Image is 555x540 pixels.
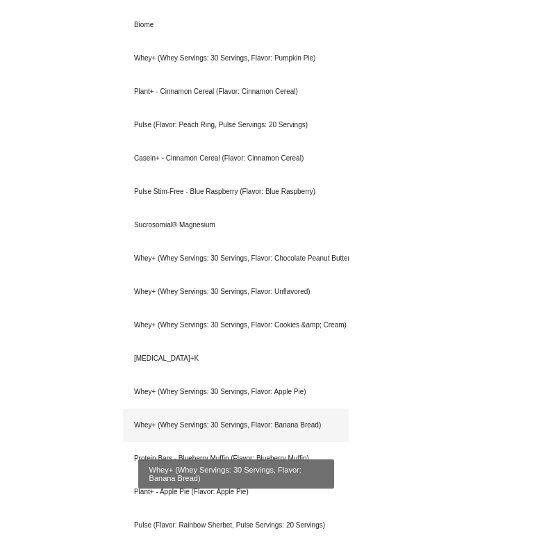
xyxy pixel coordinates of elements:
[123,8,349,42] div: Biome
[123,42,349,75] div: Whey+ (Whey Servings: 30 Servings, Flavor: Pumpkin Pie)
[123,242,349,275] div: Whey+ (Whey Servings: 30 Servings, Flavor: Chocolate Peanut Butter)
[123,409,349,442] div: Whey+ (Whey Servings: 30 Servings, Flavor: Banana Bread)
[123,442,349,475] div: Protein Bars - Blueberry Muffin (Flavor: Blueberry Muffin)
[123,142,349,175] div: Casein+ - Cinnamon Cereal (Flavor: Cinnamon Cereal)
[123,208,349,242] div: Sucrosomial® Magnesium
[123,175,349,208] div: Pulse Stim-Free - Blue Raspberry (Flavor: Blue Raspberry)
[123,342,349,375] div: [MEDICAL_DATA]+K
[123,309,349,342] div: Whey+ (Whey Servings: 30 Servings, Flavor: Cookies &amp; Cream)
[123,108,349,142] div: Pulse (Flavor: Peach Ring, Pulse Servings: 20 Servings)
[123,375,349,409] div: Whey+ (Whey Servings: 30 Servings, Flavor: Apple Pie)
[123,275,349,309] div: Whey+ (Whey Servings: 30 Servings, Flavor: Unflavored)
[123,75,349,108] div: Plant+ - Cinnamon Cereal (Flavor: Cinnamon Cereal)
[123,475,349,509] div: Plant+ - Apple Pie (Flavor: Apple Pie)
